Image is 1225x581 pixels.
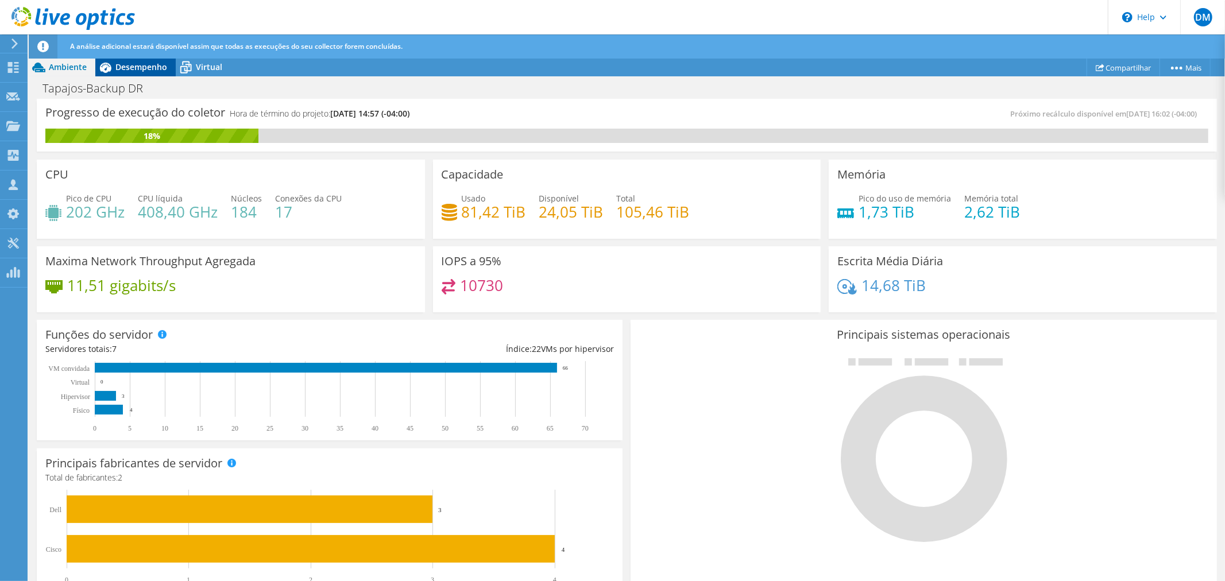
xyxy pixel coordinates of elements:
[71,378,90,386] text: Virtual
[442,168,504,181] h3: Capacidade
[101,379,103,385] text: 0
[67,279,176,292] h4: 11,51 gigabits/s
[275,206,342,218] h4: 17
[266,424,273,432] text: 25
[49,506,61,514] text: Dell
[130,407,133,413] text: 4
[438,506,442,513] text: 3
[1010,109,1203,119] span: Próximo recálculo disponível em
[1160,59,1211,76] a: Mais
[372,424,378,432] text: 40
[45,328,153,341] h3: Funções do servidor
[562,546,565,553] text: 4
[230,107,409,120] h4: Hora de término do projeto:
[231,206,262,218] h4: 184
[115,61,167,72] span: Desempenho
[231,424,238,432] text: 20
[1087,59,1160,76] a: Compartilhar
[837,255,943,268] h3: Escrita Média Diária
[617,193,636,204] span: Total
[46,545,61,553] text: Cisco
[337,424,343,432] text: 35
[639,328,1208,341] h3: Principais sistemas operacionais
[859,206,951,218] h4: 1,73 TiB
[964,206,1020,218] h4: 2,62 TiB
[161,424,168,432] text: 10
[73,406,90,415] tspan: Físico
[302,424,308,432] text: 30
[330,108,409,119] span: [DATE] 14:57 (-04:00)
[964,193,1018,204] span: Memória total
[582,424,589,432] text: 70
[112,343,117,354] span: 7
[330,343,614,355] div: Índice: VMs por hipervisor
[196,424,203,432] text: 15
[617,206,690,218] h4: 105,46 TiB
[512,424,519,432] text: 60
[66,206,125,218] h4: 202 GHz
[477,424,484,432] text: 55
[93,424,96,432] text: 0
[861,279,926,292] h4: 14,68 TiB
[45,168,68,181] h3: CPU
[122,393,125,399] text: 3
[1126,109,1197,119] span: [DATE] 16:02 (-04:00)
[547,424,554,432] text: 65
[37,82,161,95] h1: Tapajos-Backup DR
[859,193,951,204] span: Pico do uso de memória
[61,393,90,401] text: Hipervisor
[45,130,258,142] div: 18%
[442,424,449,432] text: 50
[196,61,222,72] span: Virtual
[460,279,503,292] h4: 10730
[231,193,262,204] span: Núcleos
[66,193,111,204] span: Pico de CPU
[563,365,569,371] text: 66
[462,206,526,218] h4: 81,42 TiB
[442,255,502,268] h3: IOPS a 95%
[539,206,604,218] h4: 24,05 TiB
[532,343,541,354] span: 22
[48,365,90,373] text: VM convidada
[539,193,579,204] span: Disponível
[1194,8,1212,26] span: DM
[407,424,414,432] text: 45
[70,41,403,51] span: A análise adicional estará disponível assim que todas as execuções do seu collector forem concluí...
[837,168,886,181] h3: Memória
[275,193,342,204] span: Conexões da CPU
[45,471,614,484] h4: Total de fabricantes:
[45,343,330,355] div: Servidores totais:
[118,472,122,483] span: 2
[1122,12,1133,22] svg: \n
[45,255,256,268] h3: Maxima Network Throughput Agregada
[128,424,132,432] text: 5
[462,193,486,204] span: Usado
[45,457,222,470] h3: Principais fabricantes de servidor
[138,193,183,204] span: CPU líquida
[138,206,218,218] h4: 408,40 GHz
[49,61,87,72] span: Ambiente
